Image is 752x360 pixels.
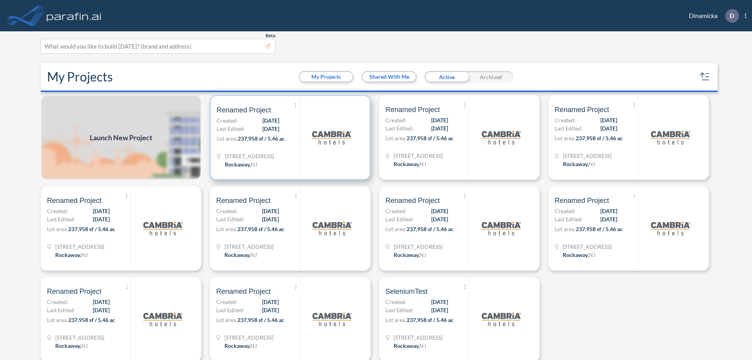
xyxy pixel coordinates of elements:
span: Lot area: [555,226,576,232]
span: [DATE] [431,116,448,124]
span: 237,958 sf / 5.46 ac [68,317,115,323]
div: Rockaway, NJ [224,342,257,350]
span: Last Edited: [217,125,245,133]
span: Renamed Project [555,196,609,205]
span: [DATE] [600,207,617,215]
span: SeleniumTest [385,287,428,296]
span: [DATE] [600,215,617,223]
img: logo [651,209,690,248]
span: Rockaway , [225,161,251,168]
span: 237,958 sf / 5.46 ac [238,135,285,142]
span: Renamed Project [217,105,271,115]
span: [DATE] [262,306,279,314]
span: [DATE] [431,306,448,314]
span: Created: [217,116,238,125]
span: [DATE] [93,207,110,215]
span: 321 Mt Hope Ave [394,333,443,342]
span: Created: [385,298,407,306]
span: Rockaway , [55,251,81,258]
button: Shared With Me [363,72,416,81]
span: Created: [385,116,407,124]
span: 321 Mt Hope Ave [225,152,274,160]
span: NJ [589,251,595,258]
div: Rockaway, NJ [394,251,426,259]
span: Renamed Project [216,196,271,205]
span: Rockaway , [224,251,250,258]
span: [DATE] [600,124,617,132]
span: Last Edited: [555,215,583,223]
span: [DATE] [262,298,279,306]
span: Rockaway , [394,161,419,167]
span: 321 Mt Hope Ave [394,152,443,160]
span: Renamed Project [385,196,440,205]
span: 321 Mt Hope Ave [55,333,104,342]
span: [DATE] [262,125,279,133]
span: Lot area: [217,135,238,142]
span: NJ [81,251,88,258]
span: NJ [419,251,426,258]
span: [DATE] [600,116,617,124]
span: Last Edited: [385,124,414,132]
span: Last Edited: [216,306,244,314]
span: Last Edited: [385,306,414,314]
span: 321 Mt Hope Ave [224,333,273,342]
span: 237,958 sf / 5.46 ac [576,135,623,141]
span: 237,958 sf / 5.46 ac [407,135,454,141]
span: [DATE] [93,298,110,306]
span: Created: [216,298,237,306]
span: NJ [589,161,595,167]
span: Lot area: [216,317,237,323]
span: Created: [47,207,68,215]
img: logo [143,209,183,248]
img: logo [482,118,521,157]
img: logo [143,300,183,339]
span: Rockaway , [55,342,81,349]
span: 321 Mt Hope Ave [394,242,443,251]
span: [DATE] [262,207,279,215]
span: Last Edited: [385,215,414,223]
span: 237,958 sf / 5.46 ac [576,226,623,232]
span: [DATE] [431,298,448,306]
span: Renamed Project [385,105,440,114]
span: Renamed Project [216,287,271,296]
span: [DATE] [93,215,110,223]
span: Beta [266,33,275,39]
span: Renamed Project [555,105,609,114]
span: [DATE] [93,306,110,314]
span: [DATE] [262,116,279,125]
a: Launch New Project [41,95,201,180]
span: 321 Mt Hope Ave [55,242,104,251]
span: [DATE] [262,215,279,223]
span: Renamed Project [47,287,101,296]
span: Lot area: [216,226,237,232]
span: 237,958 sf / 5.46 ac [407,226,454,232]
span: Last Edited: [555,124,583,132]
span: 237,958 sf / 5.46 ac [407,317,454,323]
span: [DATE] [431,207,448,215]
span: Last Edited: [47,215,75,223]
span: Rockaway , [394,251,419,258]
div: Rockaway, NJ [394,342,426,350]
div: Rockaway, NJ [563,251,595,259]
span: Lot area: [47,226,68,232]
span: NJ [419,161,426,167]
span: Lot area: [385,317,407,323]
span: Rockaway , [563,161,589,167]
span: NJ [81,342,88,349]
img: logo [312,118,351,157]
span: 237,958 sf / 5.46 ac [237,317,284,323]
span: Lot area: [385,226,407,232]
span: Created: [47,298,68,306]
span: Created: [555,207,576,215]
span: 321 Mt Hope Ave [224,242,273,251]
div: Dinamicka [677,9,746,23]
span: Created: [555,116,576,124]
span: Lot area: [385,135,407,141]
img: logo [482,300,521,339]
div: Rockaway, NJ [55,251,88,259]
span: NJ [250,342,257,349]
span: 321 Mt Hope Ave [563,152,612,160]
span: [DATE] [431,215,448,223]
div: Rockaway, NJ [225,160,257,168]
h2: My Projects [47,69,113,84]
